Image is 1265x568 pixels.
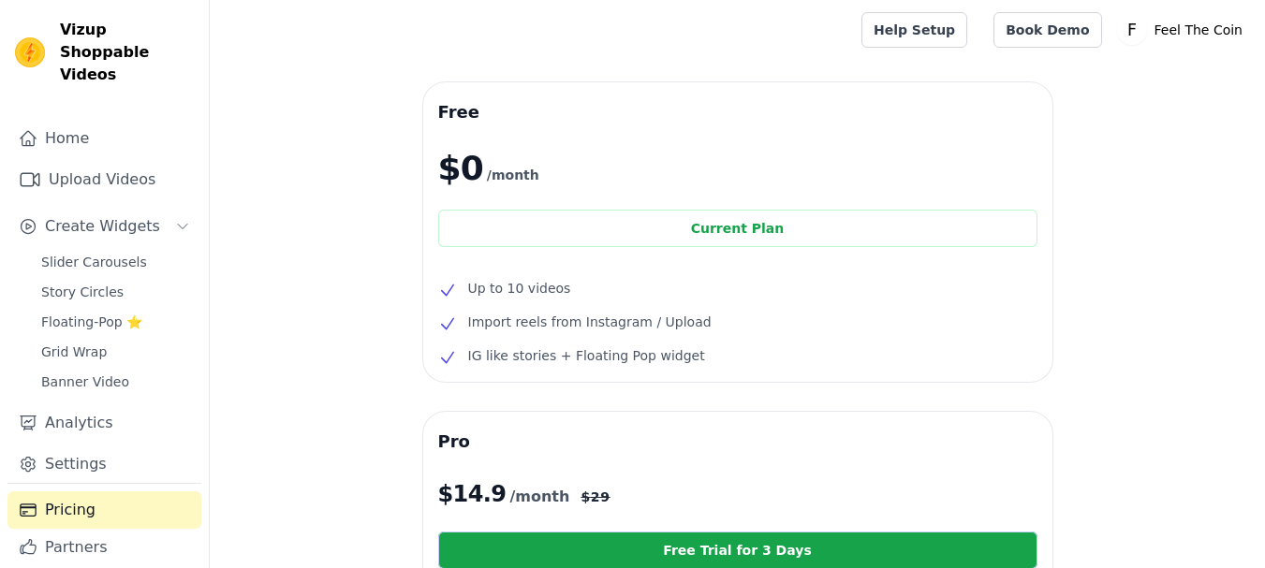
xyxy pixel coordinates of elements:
text: F [1127,21,1137,39]
span: Vizup Shoppable Videos [60,19,194,86]
a: Settings [7,445,201,483]
a: Grid Wrap [30,339,201,365]
div: Current Plan [438,210,1037,247]
a: Help Setup [861,12,967,48]
span: Floating-Pop ⭐ [41,313,142,331]
span: Import reels from Instagram / Upload [468,311,712,333]
button: F Feel The Coin [1117,13,1250,47]
p: Feel The Coin [1147,13,1250,47]
a: Upload Videos [7,161,201,198]
a: Slider Carousels [30,249,201,275]
a: Pricing [7,491,201,529]
a: Home [7,120,201,157]
img: Vizup [15,37,45,67]
h3: Pro [438,427,1037,457]
a: Partners [7,529,201,566]
span: /month [487,164,539,186]
span: IG like stories + Floating Pop widget [468,344,705,367]
span: /month [509,486,569,508]
a: Floating-Pop ⭐ [30,309,201,335]
a: Book Demo [993,12,1101,48]
h3: Free [438,97,1037,127]
span: Banner Video [41,372,129,391]
span: Up to 10 videos [468,277,571,299]
span: Story Circles [41,283,124,301]
span: $ 14.9 [438,479,507,509]
span: $ 29 [581,488,610,506]
button: Create Widgets [7,208,201,245]
span: Slider Carousels [41,253,147,271]
a: Story Circles [30,279,201,305]
a: Banner Video [30,369,201,395]
span: Create Widgets [45,215,160,238]
a: Analytics [7,404,201,442]
span: Grid Wrap [41,342,107,361]
span: $0 [438,150,483,187]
